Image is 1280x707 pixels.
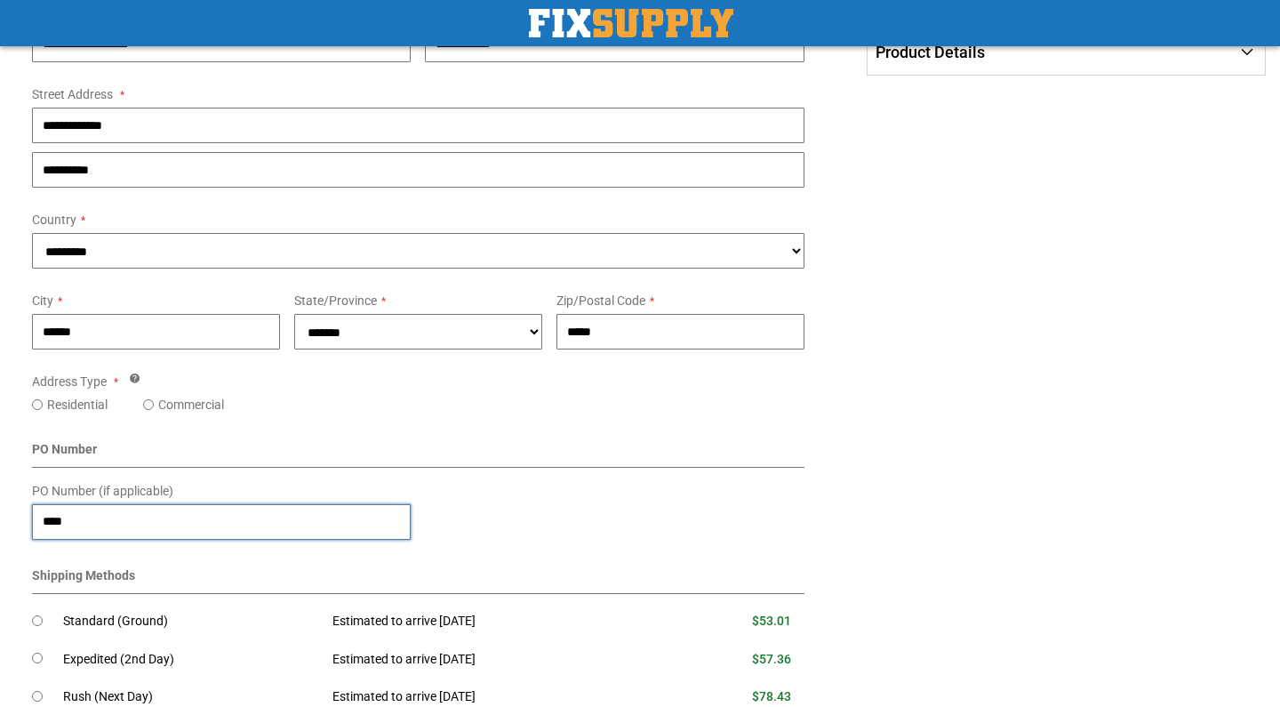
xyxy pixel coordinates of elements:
[47,396,108,414] label: Residential
[529,9,733,37] img: Fix Industrial Supply
[319,640,668,679] td: Estimated to arrive [DATE]
[32,213,76,227] span: Country
[32,374,107,389] span: Address Type
[63,640,319,679] td: Expedited (2nd Day)
[158,396,224,414] label: Commercial
[529,9,733,37] a: store logo
[752,689,791,703] span: $78.43
[294,293,377,308] span: State/Province
[32,566,804,594] div: Shipping Methods
[32,484,173,498] span: PO Number (if applicable)
[876,43,985,61] span: Product Details
[752,614,791,628] span: $53.01
[63,603,319,641] td: Standard (Ground)
[752,652,791,666] span: $57.36
[32,440,804,468] div: PO Number
[556,293,645,308] span: Zip/Postal Code
[32,87,113,101] span: Street Address
[32,293,53,308] span: City
[319,603,668,641] td: Estimated to arrive [DATE]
